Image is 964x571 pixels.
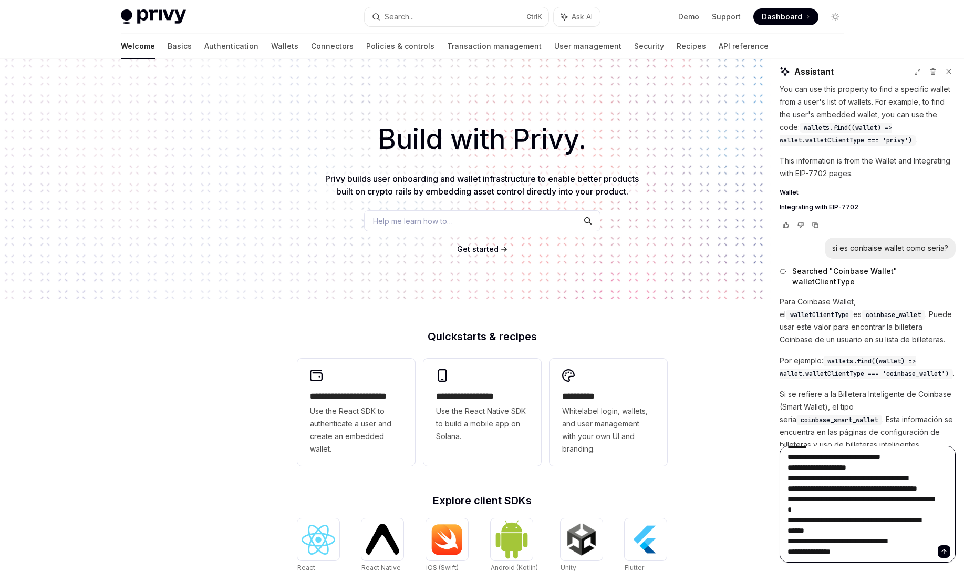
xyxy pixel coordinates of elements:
img: Unity [565,523,598,556]
a: Connectors [311,34,354,59]
a: Authentication [204,34,258,59]
div: Search... [385,11,414,23]
p: Por ejemplo: . [780,354,956,380]
span: coinbase_wallet [866,311,921,319]
a: **** *****Whitelabel login, wallets, and user management with your own UI and branding. [550,359,667,466]
h1: Build with Privy. [17,119,947,160]
a: API reference [719,34,769,59]
span: Dashboard [762,12,802,22]
a: Transaction management [447,34,542,59]
span: wallets.find((wallet) => wallet.walletClientType === 'coinbase_wallet') [780,357,949,378]
span: Integrating with EIP-7702 [780,203,858,211]
span: Help me learn how to… [373,216,453,227]
span: coinbase_smart_wallet [801,416,878,424]
img: light logo [121,9,186,24]
img: Flutter [629,523,662,556]
img: iOS (Swift) [430,524,464,555]
span: Use the React SDK to authenticate a user and create an embedded wallet. [310,405,402,455]
a: Integrating with EIP-7702 [780,203,956,211]
span: Wallet [780,188,799,197]
a: Basics [168,34,192,59]
a: User management [554,34,621,59]
p: Para Coinbase Wallet, el es . Puede usar este valor para encontrar la billetera Coinbase de un us... [780,295,956,346]
a: Demo [678,12,699,22]
span: wallets.find((wallet) => wallet.walletClientType === 'privy') [780,124,912,145]
button: Send message [938,545,950,558]
span: Get started [457,244,499,253]
img: React [302,525,335,555]
button: Ask AI [554,7,600,26]
span: Searched "Coinbase Wallet" walletClientType [792,266,956,287]
span: walletClientType [790,311,849,319]
a: Security [634,34,664,59]
a: Recipes [677,34,706,59]
span: Ask AI [572,12,593,22]
p: This information is from the Wallet and Integrating with EIP-7702 pages. [780,155,956,180]
div: si es conbaise wallet como seria? [832,243,948,253]
a: Policies & controls [366,34,434,59]
p: You can use this property to find a specific wallet from a user's list of wallets. For example, t... [780,83,956,146]
a: Welcome [121,34,155,59]
button: Searched "Coinbase Wallet" walletClientType [780,266,956,287]
button: Toggle dark mode [827,8,844,25]
a: Get started [457,244,499,254]
a: Dashboard [753,8,818,25]
img: React Native [366,524,399,554]
img: Android (Kotlin) [495,519,528,559]
a: Support [712,12,741,22]
a: Wallets [271,34,298,59]
button: Search...CtrlK [365,7,548,26]
span: Whitelabel login, wallets, and user management with your own UI and branding. [562,405,655,455]
h2: Quickstarts & recipes [297,331,667,342]
a: **** **** **** ***Use the React Native SDK to build a mobile app on Solana. [423,359,541,466]
span: Use the React Native SDK to build a mobile app on Solana. [436,405,528,443]
a: Wallet [780,188,956,197]
h2: Explore client SDKs [297,495,667,506]
span: Privy builds user onboarding and wallet infrastructure to enable better products built on crypto ... [325,174,639,197]
span: Assistant [794,65,834,78]
span: Ctrl K [526,13,542,21]
p: Si se refiere a la Billetera Inteligente de Coinbase (Smart Wallet), el tipo sería . Esta informa... [780,388,956,451]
